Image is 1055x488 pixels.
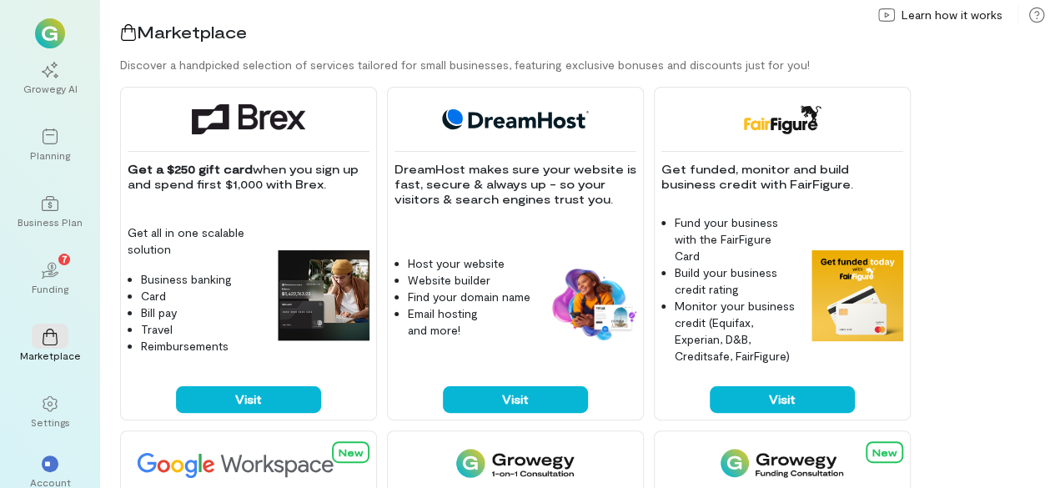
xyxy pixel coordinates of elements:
li: Monitor your business credit (Equifax, Experian, D&B, Creditsafe, FairFigure) [675,298,798,365]
li: Card [141,288,264,304]
button: Visit [443,386,588,413]
img: Brex [192,104,305,134]
div: Marketplace [20,349,81,362]
li: Travel [141,321,264,338]
a: Business Plan [20,182,80,242]
img: FairFigure [742,104,821,134]
li: Reimbursements [141,338,264,355]
a: Growegy AI [20,48,80,108]
div: Business Plan [18,215,83,229]
li: Website builder [408,272,531,289]
a: Funding [20,249,80,309]
span: 7 [62,251,68,266]
a: Marketplace [20,315,80,375]
span: Learn how it works [902,7,1002,23]
button: Visit [710,386,855,413]
div: Discover a handpicked selection of services tailored for small businesses, featuring exclusive bo... [120,57,1055,73]
span: New [872,446,897,458]
span: Marketplace [137,22,247,42]
li: Build your business credit rating [675,264,798,298]
img: Funding Consultation [721,448,843,478]
a: Settings [20,382,80,442]
p: Get funded, monitor and build business credit with FairFigure. [661,162,903,192]
img: Brex feature [278,250,369,342]
img: FairFigure feature [811,250,903,342]
img: Google Workspace [128,448,373,478]
span: New [339,446,363,458]
li: Email hosting and more! [408,305,531,339]
li: Bill pay [141,304,264,321]
strong: Get a $250 gift card [128,162,253,176]
div: Settings [31,415,70,429]
div: Growegy AI [23,82,78,95]
p: Get all in one scalable solution [128,224,264,258]
button: Visit [176,386,321,413]
div: Funding [32,282,68,295]
p: when you sign up and spend first $1,000 with Brex. [128,162,369,192]
a: Planning [20,115,80,175]
img: DreamHost [436,104,595,134]
img: DreamHost feature [545,265,636,342]
p: DreamHost makes sure your website is fast, secure & always up - so your visitors & search engines... [394,162,636,207]
div: Planning [30,148,70,162]
li: Host your website [408,255,531,272]
li: Fund your business with the FairFigure Card [675,214,798,264]
img: 1-on-1 Consultation [456,448,574,478]
li: Business banking [141,271,264,288]
li: Find your domain name [408,289,531,305]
